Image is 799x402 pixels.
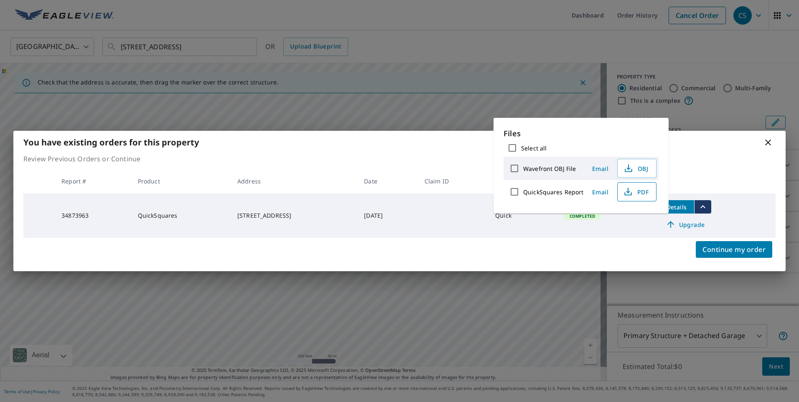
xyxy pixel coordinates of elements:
span: Continue my order [702,244,766,255]
td: 34873963 [55,193,131,238]
span: Email [590,165,611,173]
td: Quick [489,193,557,238]
span: Upgrade [664,219,706,229]
a: Upgrade [659,218,711,231]
span: Email [590,188,611,196]
b: You have existing orders for this property [23,137,199,148]
td: QuickSquares [131,193,231,238]
button: PDF [617,182,657,201]
span: OBJ [623,163,649,173]
button: OBJ [617,159,657,178]
button: filesDropdownBtn-34873963 [694,200,711,214]
button: Continue my order [696,241,772,258]
th: Date [357,169,417,193]
td: [DATE] [357,193,417,238]
label: Wavefront OBJ File [523,165,576,173]
div: [STREET_ADDRESS] [237,211,351,220]
button: Email [587,162,614,175]
span: Completed [565,213,600,219]
th: Claim ID [418,169,489,193]
th: Report # [55,169,131,193]
span: PDF [623,187,649,197]
th: Product [131,169,231,193]
p: Files [504,128,659,139]
th: Delivery [489,169,557,193]
p: Review Previous Orders or Continue [23,154,776,164]
th: Address [231,169,357,193]
label: Select all [521,144,547,152]
button: Email [587,186,614,198]
label: QuickSquares Report [523,188,584,196]
span: Details [664,203,689,211]
button: detailsBtn-34873963 [659,200,694,214]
